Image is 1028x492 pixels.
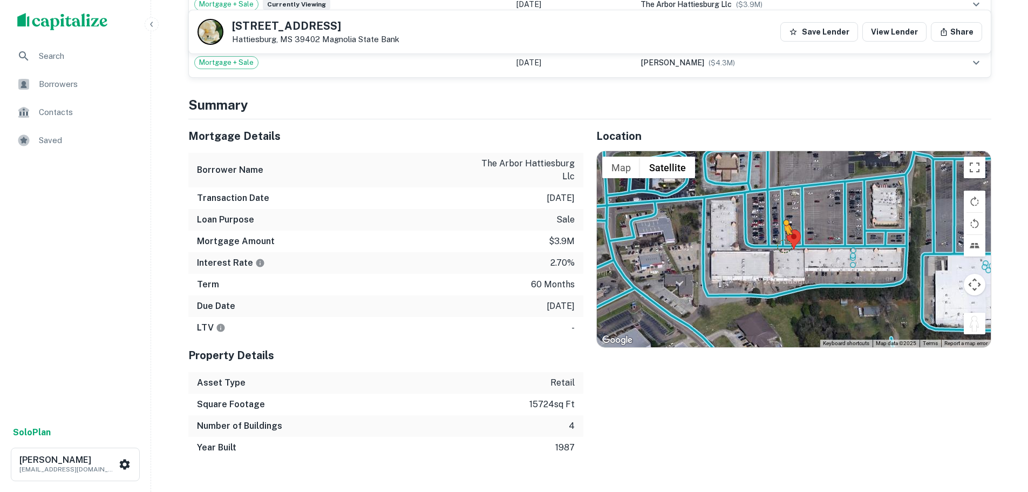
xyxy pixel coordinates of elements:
[255,258,265,268] svg: The interest rates displayed on the website are for informational purposes only and may be report...
[195,57,258,68] span: Mortgage + Sale
[9,43,142,69] a: Search
[197,398,265,411] h6: Square Footage
[550,257,575,269] p: 2.70%
[216,323,226,333] svg: LTVs displayed on the website are for informational purposes only and may be reported incorrectly...
[511,48,635,77] td: [DATE]
[13,426,51,439] a: SoloPlan
[531,278,575,291] p: 60 months
[550,376,575,389] p: retail
[964,157,985,178] button: Toggle fullscreen view
[19,456,117,464] h6: [PERSON_NAME]
[964,191,985,212] button: Rotate map clockwise
[197,278,219,291] h6: Term
[780,22,858,42] button: Save Lender
[197,164,263,177] h6: Borrower Name
[600,333,635,347] img: Google
[197,235,275,248] h6: Mortgage Amount
[39,134,135,147] span: Saved
[9,127,142,153] a: Saved
[197,213,254,226] h6: Loan Purpose
[39,50,135,63] span: Search
[197,420,282,433] h6: Number of Buildings
[197,257,265,269] h6: Interest Rate
[641,58,704,67] span: [PERSON_NAME]
[39,106,135,119] span: Contacts
[569,420,575,433] p: 4
[188,347,583,363] h5: Property Details
[555,441,575,454] p: 1987
[188,128,583,144] h5: Mortgage Details
[547,192,575,205] p: [DATE]
[602,157,640,178] button: Show street map
[923,340,938,346] a: Terms (opens in new tab)
[547,300,575,313] p: [DATE]
[964,274,985,295] button: Map camera controls
[549,235,575,248] p: $3.9m
[197,192,269,205] h6: Transaction Date
[862,22,927,42] a: View Lender
[197,321,226,334] h6: LTV
[11,448,140,481] button: [PERSON_NAME][EMAIL_ADDRESS][DOMAIN_NAME]
[232,35,399,44] p: Hattiesburg, MS 39402
[876,340,916,346] span: Map data ©2025
[709,59,735,67] span: ($ 4.3M )
[823,340,869,347] button: Keyboard shortcuts
[197,376,246,389] h6: Asset Type
[197,300,235,313] h6: Due Date
[9,99,142,125] a: Contacts
[197,441,236,454] h6: Year Built
[478,157,575,183] p: the arbor hattiesburg llc
[9,71,142,97] a: Borrowers
[964,313,985,334] button: Drag Pegman onto the map to open Street View
[571,321,575,334] p: -
[974,406,1028,457] iframe: Chat Widget
[188,95,991,114] h4: Summary
[944,340,988,346] a: Report a map error
[322,35,399,44] a: Magnolia State Bank
[232,21,399,31] h5: [STREET_ADDRESS]
[13,427,51,437] strong: Solo Plan
[967,53,985,72] button: expand row
[19,464,117,474] p: [EMAIL_ADDRESS][DOMAIN_NAME]
[964,235,985,257] button: Tilt map
[529,398,575,411] p: 15724 sq ft
[964,213,985,234] button: Rotate map counterclockwise
[600,333,635,347] a: Open this area in Google Maps (opens a new window)
[596,128,991,144] h5: Location
[640,157,695,178] button: Show satellite imagery
[39,78,135,91] span: Borrowers
[17,13,108,30] img: capitalize-logo.png
[931,22,982,42] button: Share
[556,213,575,226] p: sale
[736,1,763,9] span: ($ 3.9M )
